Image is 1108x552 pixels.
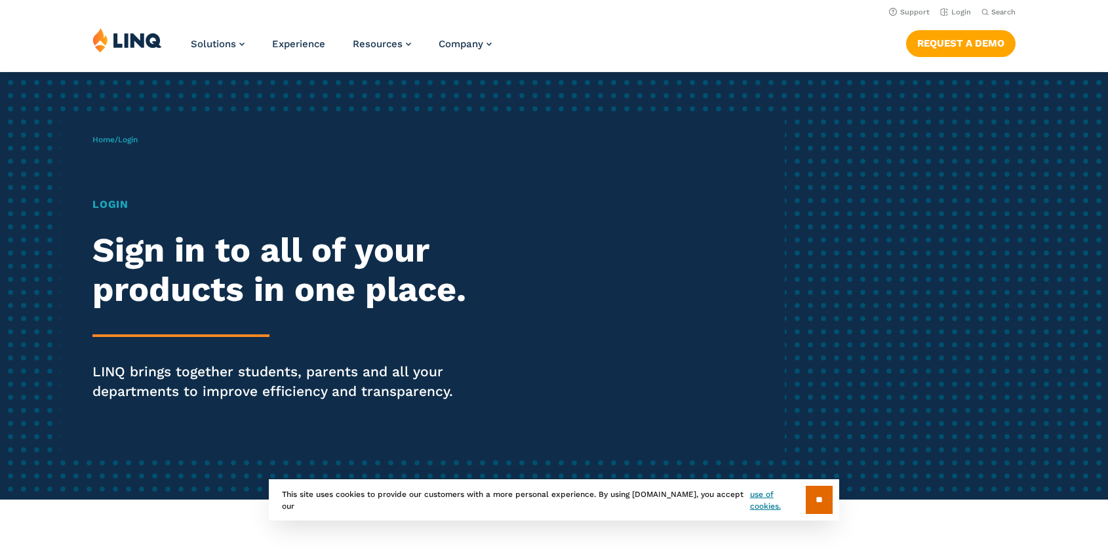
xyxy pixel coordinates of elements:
[92,362,519,401] p: LINQ brings together students, parents and all your departments to improve efficiency and transpa...
[439,38,483,50] span: Company
[750,488,806,512] a: use of cookies.
[92,28,162,52] img: LINQ | K‑12 Software
[906,30,1016,56] a: Request a Demo
[191,28,492,71] nav: Primary Navigation
[439,38,492,50] a: Company
[889,8,930,16] a: Support
[269,479,839,521] div: This site uses cookies to provide our customers with a more personal experience. By using [DOMAIN...
[981,7,1016,17] button: Open Search Bar
[92,197,519,212] h1: Login
[118,135,138,144] span: Login
[191,38,245,50] a: Solutions
[92,231,519,309] h2: Sign in to all of your products in one place.
[991,8,1016,16] span: Search
[906,28,1016,56] nav: Button Navigation
[353,38,403,50] span: Resources
[191,38,236,50] span: Solutions
[92,135,115,144] a: Home
[92,135,138,144] span: /
[272,38,325,50] a: Experience
[940,8,971,16] a: Login
[353,38,411,50] a: Resources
